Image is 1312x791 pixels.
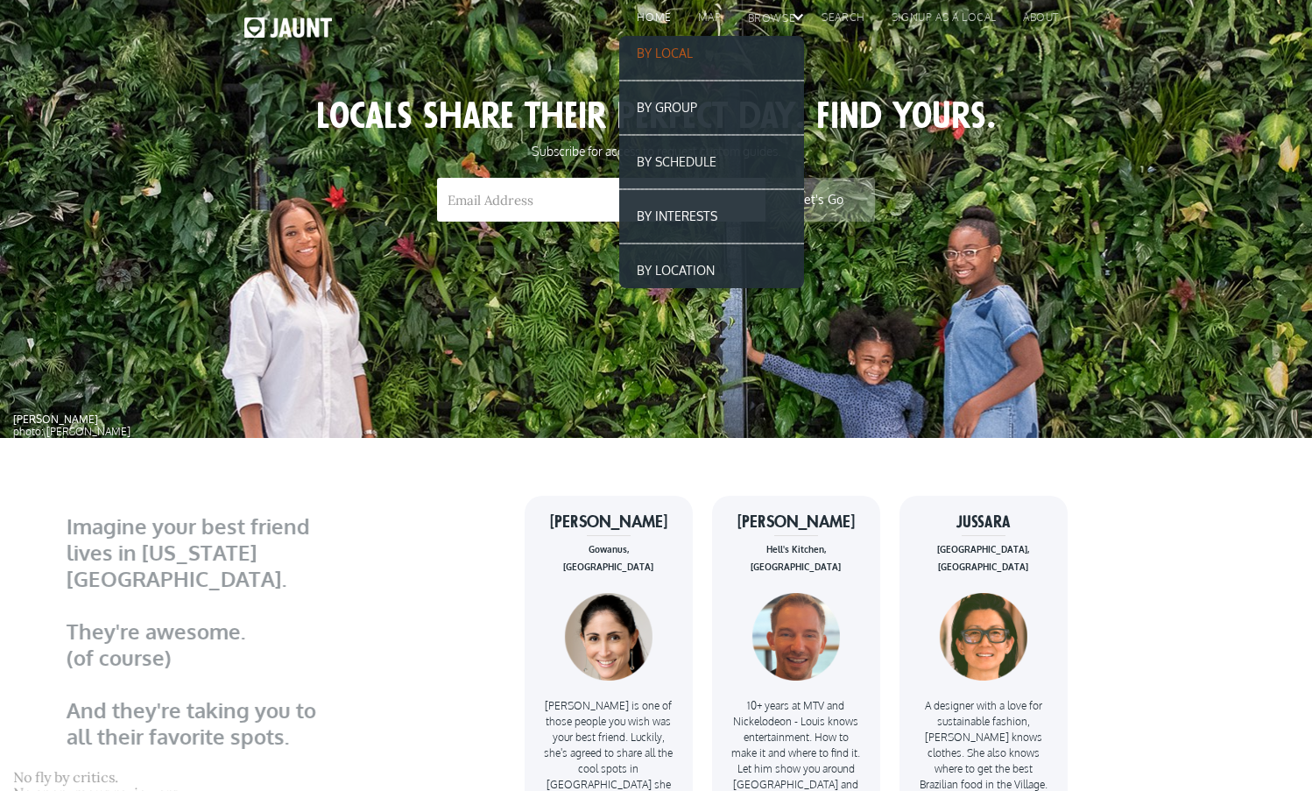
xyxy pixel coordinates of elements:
a: By schedule [619,145,804,180]
input: Email Address [437,178,765,222]
div: browse [730,10,805,36]
a: home [244,9,332,46]
div: homemapbrowse [619,9,804,36]
em: [PERSON_NAME] [13,413,98,426]
a: By interests [619,199,804,234]
a: home [619,9,680,35]
a: BY GROUP [619,90,804,125]
input: Let's Go [765,178,875,222]
h1: locals share their perfect day. find yours. [244,99,1068,134]
h2: Imagine your best friend lives in [US_STATE][GEOGRAPHIC_DATA]. They're awesome. (of course) ‍ And... [67,513,329,750]
div: photo: [PERSON_NAME] [13,413,130,438]
h5: Subscribe for access to request custom guides. [244,143,1068,160]
a: BY LOCAL [619,36,804,71]
form: Email Form [437,178,875,230]
nav: homemapbrowse [619,36,804,288]
a: search [804,9,874,35]
a: By LOCATION [619,253,804,288]
a: signup as a local [874,9,1005,35]
a: map [681,9,730,35]
a: About [1005,9,1068,35]
img: Jaunt logo [244,18,332,38]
